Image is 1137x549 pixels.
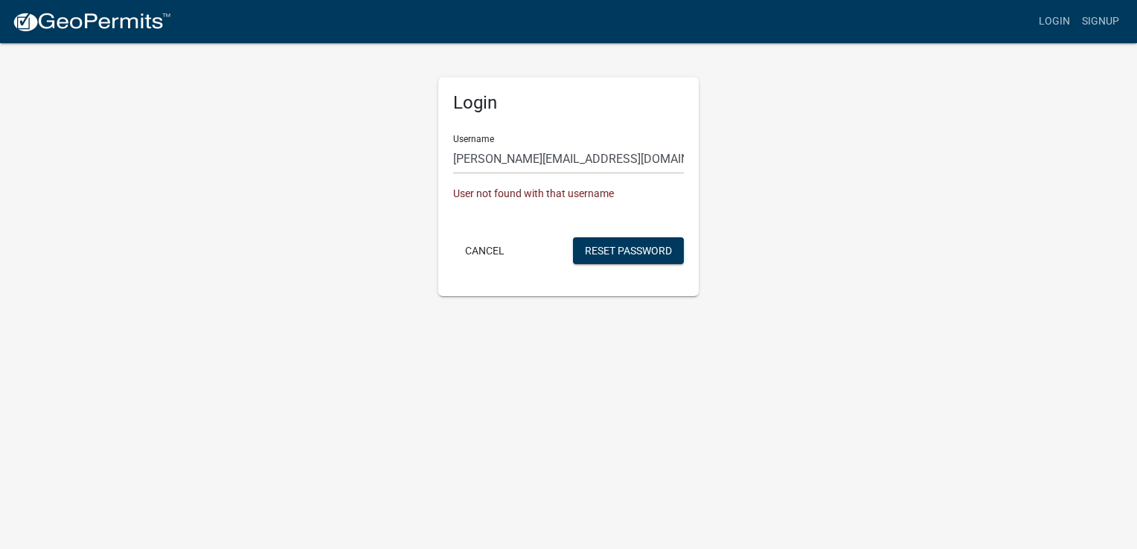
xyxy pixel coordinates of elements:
div: User not found with that username [453,186,684,202]
button: Reset Password [573,237,684,264]
button: Cancel [453,237,516,264]
a: Signup [1076,7,1125,36]
h5: Login [453,92,684,114]
a: Login [1033,7,1076,36]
